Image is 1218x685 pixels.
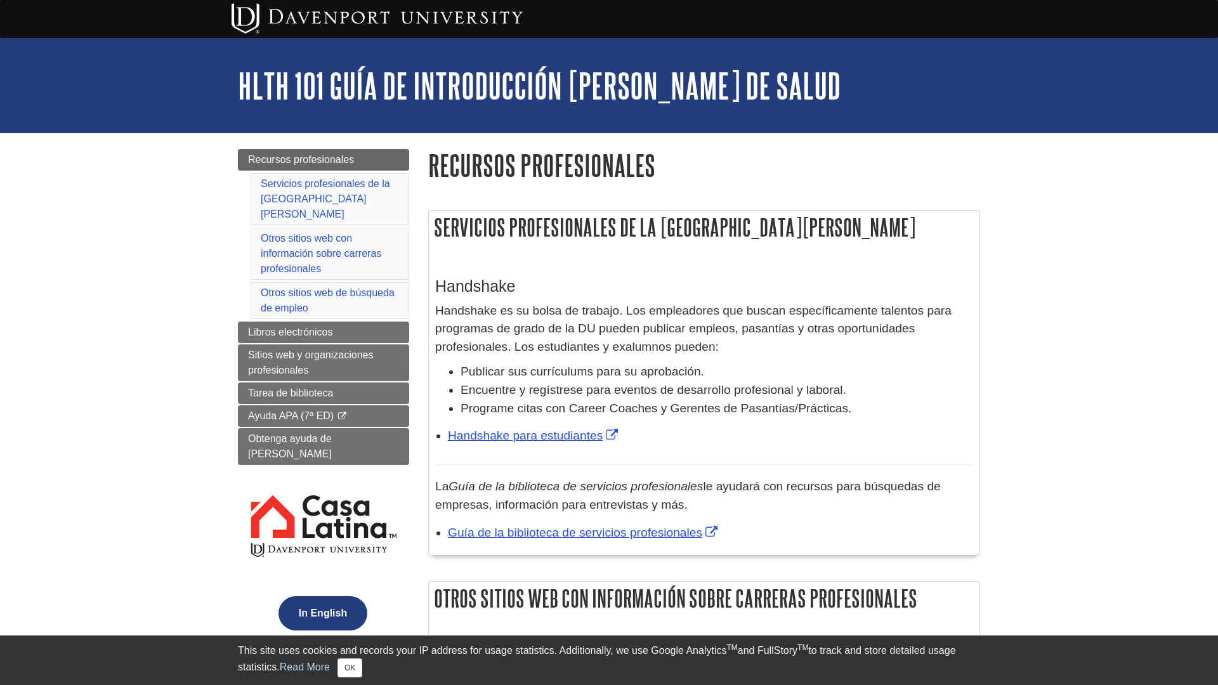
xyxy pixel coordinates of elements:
[337,412,348,421] i: This link opens in a new window
[232,3,523,34] img: Davenport University
[248,327,332,337] span: Libros electrónicos
[238,344,409,381] a: Sitios web y organizaciones profesionales
[248,388,333,398] span: Tarea de biblioteca
[275,608,370,618] a: In English
[248,349,373,375] span: Sitios web y organizaciones profesionales
[238,405,409,427] a: Ayuda APA (7ª ED)
[448,526,721,539] a: Link opens in new window
[435,302,973,356] p: Handshake es su bolsa de trabajo. Los empleadores que buscan específicamente talentos para progra...
[278,596,367,630] button: In English
[261,287,395,313] a: Otros sitios web de búsqueda de empleo
[261,178,390,219] a: Servicios profesionales de la [GEOGRAPHIC_DATA][PERSON_NAME]
[448,429,621,442] a: Link opens in new window
[238,322,409,343] a: Libros electrónicos
[238,66,841,105] a: HLTH 101 Guía de Introducción [PERSON_NAME] de Salud
[428,149,980,181] h1: Recursos profesionales
[280,662,330,672] a: Read More
[461,381,973,400] li: Encuentre y regístrese para eventos de desarrollo profesional y laboral.
[238,149,409,171] a: Recursos profesionales
[238,428,409,465] a: Obtenga ayuda de [PERSON_NAME]
[461,400,973,418] li: Programe citas con Career Coaches y Gerentes de Pasantías/Prácticas.
[797,643,808,652] sup: TM
[726,643,737,652] sup: TM
[261,233,381,274] a: Otros sitios web con información sobre carreras profesionales
[248,410,334,421] span: Ayuda APA (7ª ED)
[337,658,362,677] button: Close
[429,211,979,244] h2: Servicios profesionales de la [GEOGRAPHIC_DATA][PERSON_NAME]
[435,478,973,514] p: La le ayudará con recursos para búsquedas de empresas, información para entrevistas y más.
[429,582,979,615] h2: Otros sitios web con información sobre carreras profesionales
[248,154,354,165] span: Recursos profesionales
[461,363,973,381] li: Publicar sus currículums para su aprobación.
[435,277,973,296] h3: Handshake
[238,382,409,404] a: Tarea de biblioteca
[238,149,409,652] div: Guide Page Menu
[238,643,980,677] div: This site uses cookies and records your IP address for usage statistics. Additionally, we use Goo...
[449,480,703,493] em: Guía de la biblioteca de servicios profesionales
[248,433,332,459] span: Obtenga ayuda de [PERSON_NAME]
